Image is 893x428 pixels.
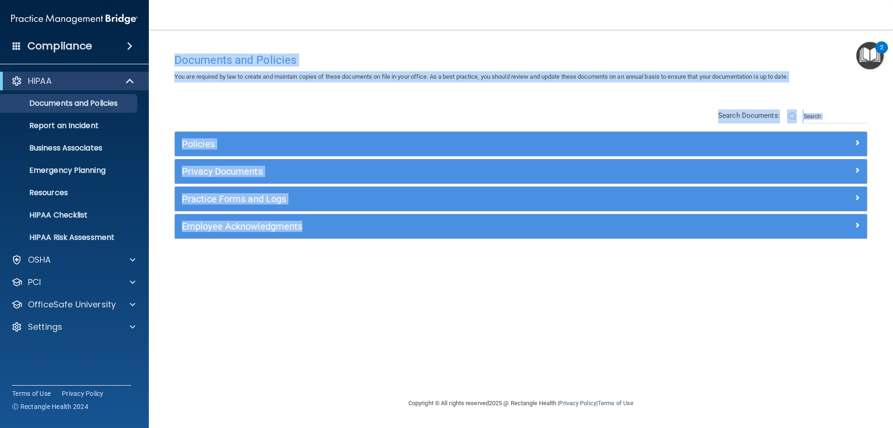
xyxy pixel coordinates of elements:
div: 2 [880,48,883,60]
p: Report an Incident [6,121,133,130]
p: HIPAA [28,75,52,87]
span: Search Documents: [718,111,780,120]
button: Open Resource Center, 2 new notifications [856,42,884,69]
a: Employee Acknowledgments [182,219,860,234]
h5: Employee Acknowledgments [182,221,687,231]
h5: Privacy Documents [182,166,687,177]
span: You are required by law to create and maintain copies of these documents on file in your office. ... [174,73,788,80]
input: Search [804,109,867,123]
a: OfficeSafe University [11,299,135,310]
h4: Documents and Policies [174,54,867,66]
p: Business Associates [6,143,133,153]
a: Settings [11,321,135,333]
iframe: Drift Widget Chat Controller [732,362,882,399]
p: Settings [28,321,62,333]
a: Practice Forms and Logs [182,191,860,206]
a: Terms of Use [12,389,51,398]
div: Copyright © All rights reserved 2025 @ Rectangle Health | | [351,388,691,418]
p: HIPAA Risk Assessment [6,233,133,242]
p: PCI [28,277,41,288]
p: HIPAA Checklist [6,211,133,220]
img: PMB logo [11,10,138,28]
a: Privacy Policy [62,389,104,398]
a: HIPAA [11,75,135,87]
a: Policies [182,136,860,151]
p: Documents and Policies [6,99,133,108]
img: ic-search.3b580494.png [788,112,797,121]
h5: Policies [182,139,687,149]
a: OSHA [11,254,135,265]
p: Emergency Planning [6,166,133,175]
a: Privacy Documents [182,164,860,179]
p: OSHA [28,254,51,265]
p: OfficeSafe University [28,299,116,310]
a: PCI [11,277,135,288]
a: Privacy Policy [559,400,596,407]
p: Resources [6,188,133,197]
h5: Practice Forms and Logs [182,194,687,204]
a: Terms of Use [598,400,633,407]
h4: Compliance [27,40,92,53]
span: Ⓒ Rectangle Health 2024 [12,402,88,411]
